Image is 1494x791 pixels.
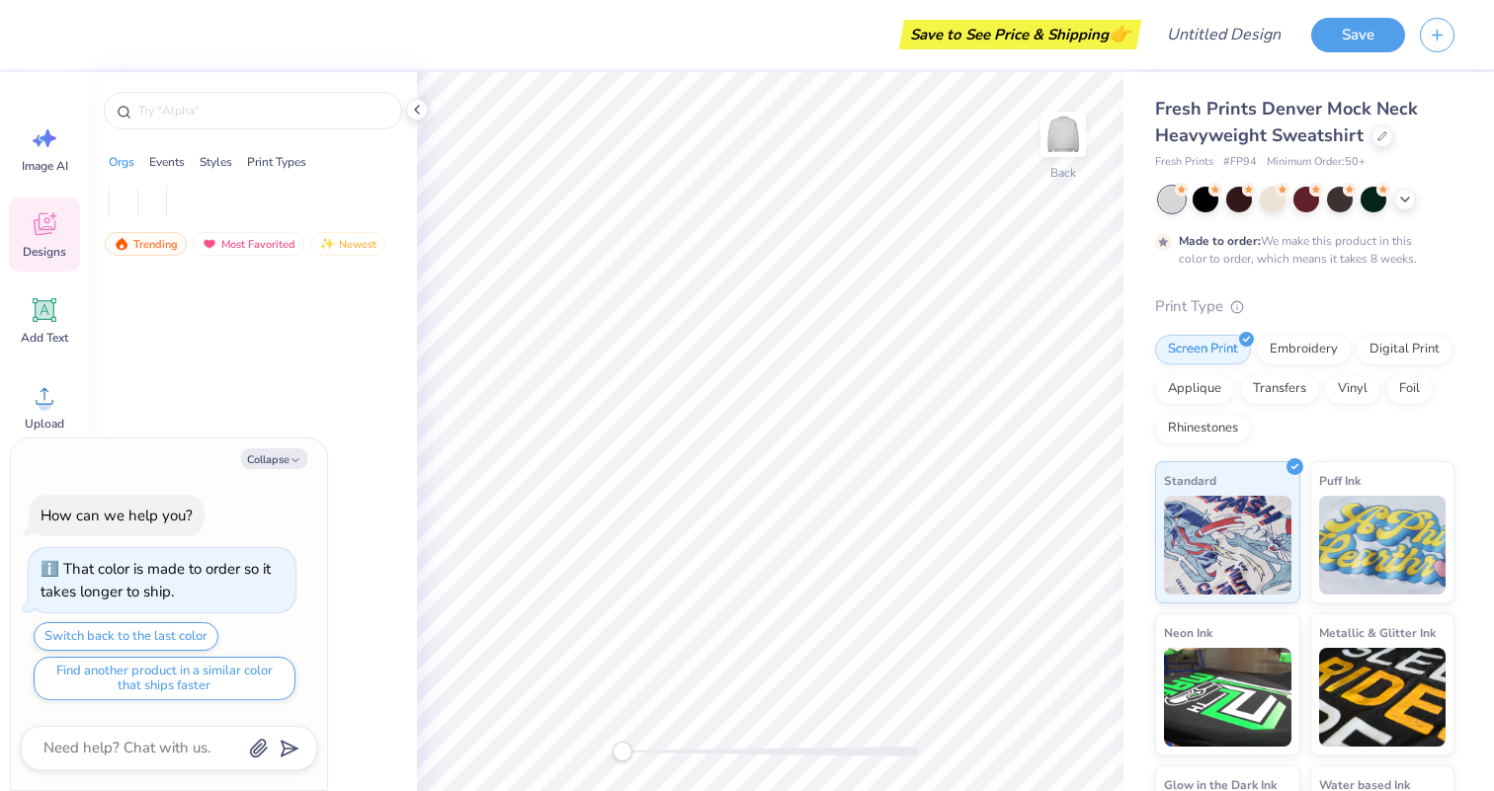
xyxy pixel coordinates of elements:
[41,559,271,601] div: That color is made to order so it takes longer to ship.
[1319,496,1447,594] img: Puff Ink
[200,153,232,171] div: Styles
[149,153,185,171] div: Events
[1319,648,1447,747] img: Metallic & Glitter Ink
[247,153,306,171] div: Print Types
[1050,164,1076,182] div: Back
[613,742,632,761] div: Accessibility label
[1179,233,1261,249] strong: Made to order:
[1319,622,1436,643] span: Metallic & Glitter Ink
[1319,470,1361,491] span: Puff Ink
[310,232,385,256] div: Newest
[34,657,295,700] button: Find another product in a similar color that ships faster
[1240,374,1319,404] div: Transfers
[105,232,187,256] div: Trending
[22,158,68,174] span: Image AI
[1325,374,1380,404] div: Vinyl
[1151,15,1296,54] input: Untitled Design
[1164,496,1291,594] img: Standard
[34,622,218,651] button: Switch back to the last color
[1357,335,1452,364] div: Digital Print
[1155,97,1418,147] span: Fresh Prints Denver Mock Neck Heavyweight Sweatshirt
[1179,232,1422,268] div: We make this product in this color to order, which means it takes 8 weeks.
[23,244,66,260] span: Designs
[241,448,307,469] button: Collapse
[1155,154,1213,171] span: Fresh Prints
[25,416,64,432] span: Upload
[1155,295,1454,318] div: Print Type
[202,237,217,251] img: most_fav.gif
[1155,335,1251,364] div: Screen Print
[1267,154,1366,171] span: Minimum Order: 50 +
[1257,335,1351,364] div: Embroidery
[41,506,193,525] div: How can we help you?
[1164,470,1216,491] span: Standard
[1109,22,1130,45] span: 👉
[904,20,1136,49] div: Save to See Price & Shipping
[109,153,134,171] div: Orgs
[1164,622,1212,643] span: Neon Ink
[114,237,129,251] img: trending.gif
[1155,414,1251,443] div: Rhinestones
[319,237,335,251] img: newest.gif
[136,101,389,120] input: Try "Alpha"
[193,232,304,256] div: Most Favorited
[1311,18,1405,52] button: Save
[1386,374,1433,404] div: Foil
[21,330,68,346] span: Add Text
[1043,115,1083,154] img: Back
[1155,374,1234,404] div: Applique
[1164,648,1291,747] img: Neon Ink
[1223,154,1257,171] span: # FP94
